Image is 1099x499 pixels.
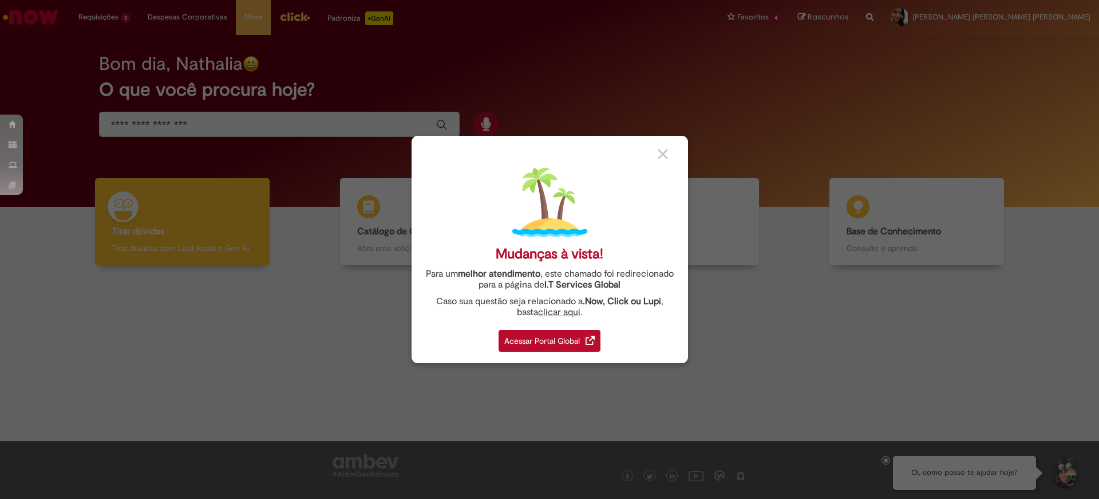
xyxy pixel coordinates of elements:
div: Mudanças à vista! [496,246,603,262]
a: clicar aqui [538,300,580,318]
div: Para um , este chamado foi redirecionado para a página de [420,269,679,290]
div: Caso sua questão seja relacionado a , basta . [420,296,679,318]
a: Acessar Portal Global [499,324,600,352]
img: island.png [512,165,587,240]
strong: .Now, Click ou Lupi [583,296,661,307]
img: close_button_grey.png [658,149,668,159]
div: Acessar Portal Global [499,330,600,352]
a: I.T Services Global [544,273,620,290]
img: redirect_link.png [586,336,595,345]
strong: melhor atendimento [458,268,540,280]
